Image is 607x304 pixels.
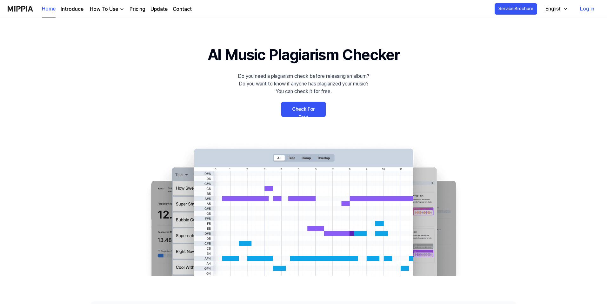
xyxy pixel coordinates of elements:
a: Pricing [130,5,145,13]
img: down [119,7,124,12]
button: English [540,3,572,15]
img: main Image [138,142,469,276]
div: English [544,5,563,13]
div: Do you need a plagiarism check before releasing an album? Do you want to know if anyone has plagi... [238,72,369,95]
a: Home [42,0,56,18]
a: Contact [173,5,192,13]
a: Introduce [61,5,83,13]
div: How To Use [89,5,119,13]
a: Update [150,5,168,13]
h1: AI Music Plagiarism Checker [208,43,400,66]
a: Check For Free [281,102,326,117]
button: Service Brochure [495,3,537,15]
button: How To Use [89,5,124,13]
